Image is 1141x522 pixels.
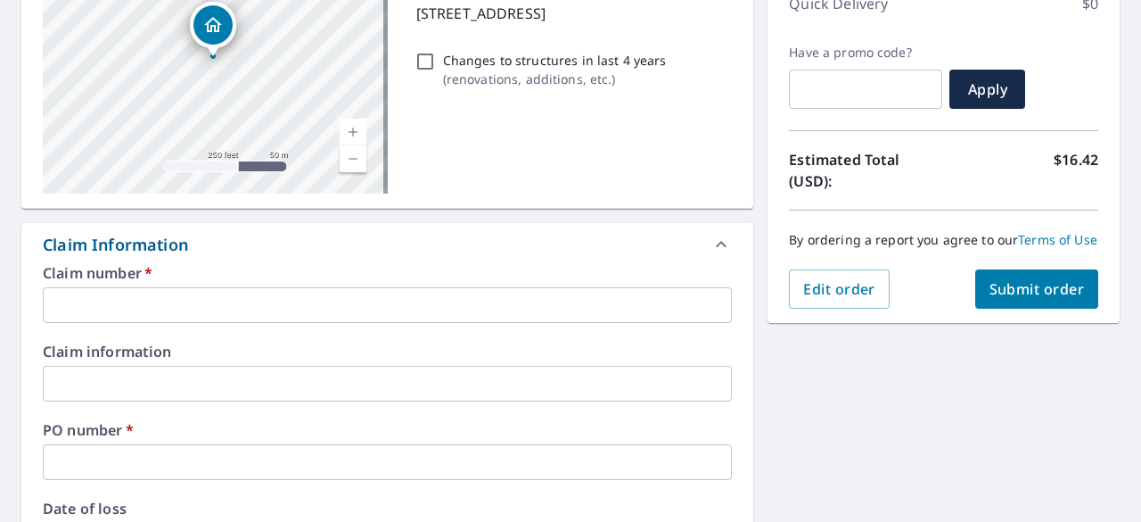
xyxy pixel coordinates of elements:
button: Apply [949,70,1025,109]
a: Current Level 17, Zoom In [340,119,366,145]
div: Dropped pin, building 1, Residential property, 6335 Elbrook Ave Cincinnati, OH 45237 [190,2,236,57]
span: Edit order [803,279,875,299]
label: Claim information [43,344,732,359]
p: [STREET_ADDRESS] [416,3,726,24]
label: Claim number [43,266,732,280]
button: Edit order [789,269,890,309]
a: Terms of Use [1018,231,1097,248]
span: Apply [964,79,1011,99]
p: ( renovations, additions, etc. ) [443,70,667,88]
p: Changes to structures in last 4 years [443,51,667,70]
label: PO number [43,423,732,437]
p: Estimated Total (USD): [789,149,943,192]
p: By ordering a report you agree to our [789,232,1098,248]
div: Claim Information [43,233,188,257]
span: Submit order [989,279,1085,299]
button: Submit order [975,269,1099,309]
label: Have a promo code? [789,45,942,61]
div: Claim Information [21,223,753,266]
p: $16.42 [1054,149,1098,192]
a: Current Level 17, Zoom Out [340,145,366,172]
label: Date of loss [43,501,377,516]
